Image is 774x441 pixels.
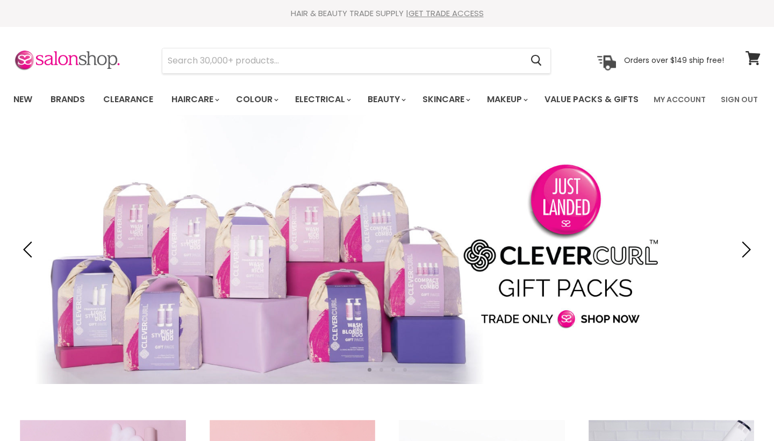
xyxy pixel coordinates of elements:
[42,88,93,111] a: Brands
[536,88,647,111] a: Value Packs & Gifts
[403,368,407,372] li: Page dot 4
[5,88,40,111] a: New
[624,55,724,65] p: Orders over $149 ship free!
[522,48,550,73] button: Search
[19,239,40,260] button: Previous
[647,88,712,111] a: My Account
[5,84,647,115] ul: Main menu
[228,88,285,111] a: Colour
[479,88,534,111] a: Makeup
[720,390,763,430] iframe: Gorgias live chat messenger
[163,88,226,111] a: Haircare
[287,88,357,111] a: Electrical
[408,8,484,19] a: GET TRADE ACCESS
[379,368,383,372] li: Page dot 2
[162,48,522,73] input: Search
[95,88,161,111] a: Clearance
[360,88,412,111] a: Beauty
[162,48,551,74] form: Product
[414,88,477,111] a: Skincare
[391,368,395,372] li: Page dot 3
[714,88,764,111] a: Sign Out
[734,239,755,260] button: Next
[368,368,371,372] li: Page dot 1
